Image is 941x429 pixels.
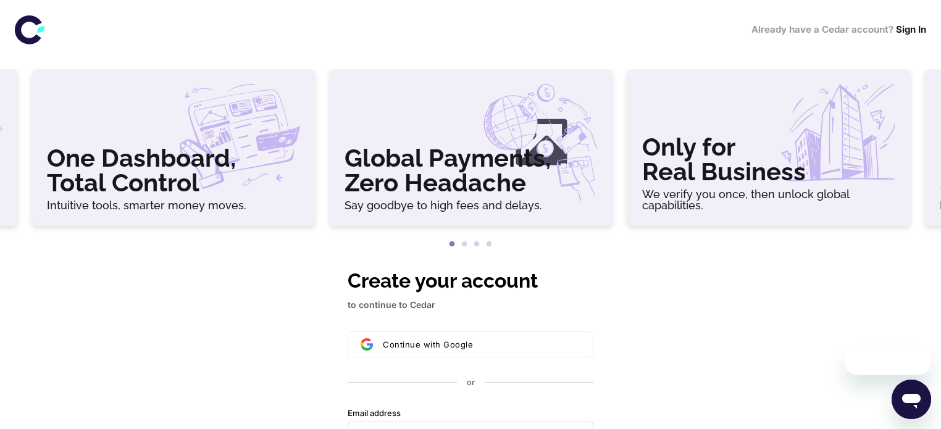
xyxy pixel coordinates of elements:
[383,339,473,349] span: Continue with Google
[47,146,300,195] h3: One Dashboard, Total Control
[483,238,495,251] button: 4
[361,338,373,351] img: Sign in with Google
[471,238,483,251] button: 3
[458,238,471,251] button: 2
[642,189,895,211] h6: We verify you once, then unlock global capabilities.
[348,408,401,419] label: Email address
[896,23,926,35] a: Sign In
[446,238,458,251] button: 1
[467,377,475,388] p: or
[845,348,931,375] iframe: Message from company
[892,380,931,419] iframe: Button to launch messaging window
[348,298,593,312] p: to continue to Cedar
[751,23,926,37] h6: Already have a Cedar account?
[348,266,593,296] h1: Create your account
[47,200,300,211] h6: Intuitive tools, smarter money moves.
[348,331,593,357] button: Sign in with GoogleContinue with Google
[345,200,598,211] h6: Say goodbye to high fees and delays.
[642,135,895,184] h3: Only for Real Business
[345,146,598,195] h3: Global Payments, Zero Headache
